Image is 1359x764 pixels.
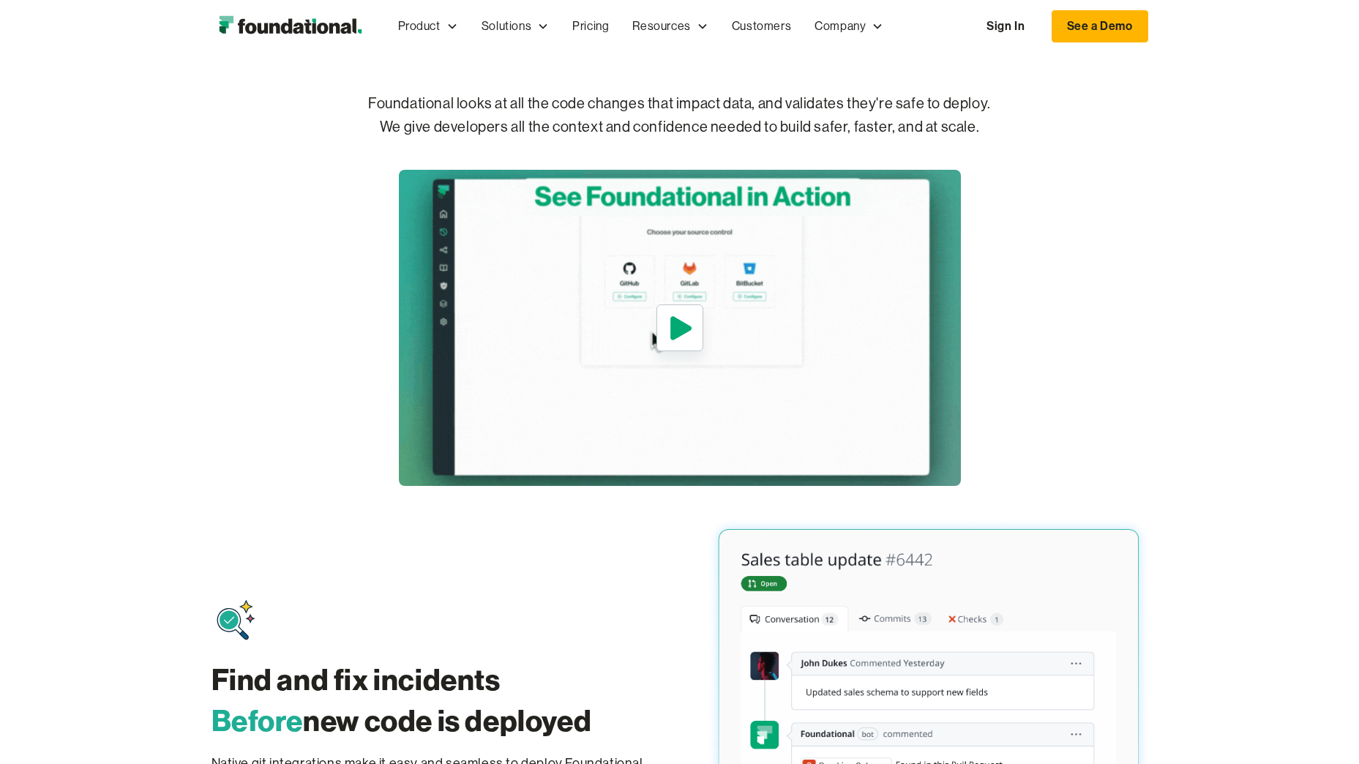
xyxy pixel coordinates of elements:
[211,12,369,41] a: home
[213,598,260,645] img: Find and Fix Icon
[632,17,690,36] div: Resources
[1052,10,1148,42] a: See a Demo
[211,702,304,739] span: Before
[561,2,621,50] a: Pricing
[720,2,803,50] a: Customers
[1096,594,1359,764] iframe: Chat Widget
[803,2,895,50] div: Company
[815,17,866,36] div: Company
[621,2,719,50] div: Resources
[399,170,961,486] a: open lightbox
[211,69,1148,162] p: Foundational looks at all the code changes that impact data, and validates they're safe to deploy...
[211,12,369,41] img: Foundational Logo
[398,17,441,36] div: Product
[482,17,531,36] div: Solutions
[386,2,470,50] div: Product
[972,11,1039,42] a: Sign In
[211,659,651,741] h3: Find and fix incidents new code is deployed
[470,2,561,50] div: Solutions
